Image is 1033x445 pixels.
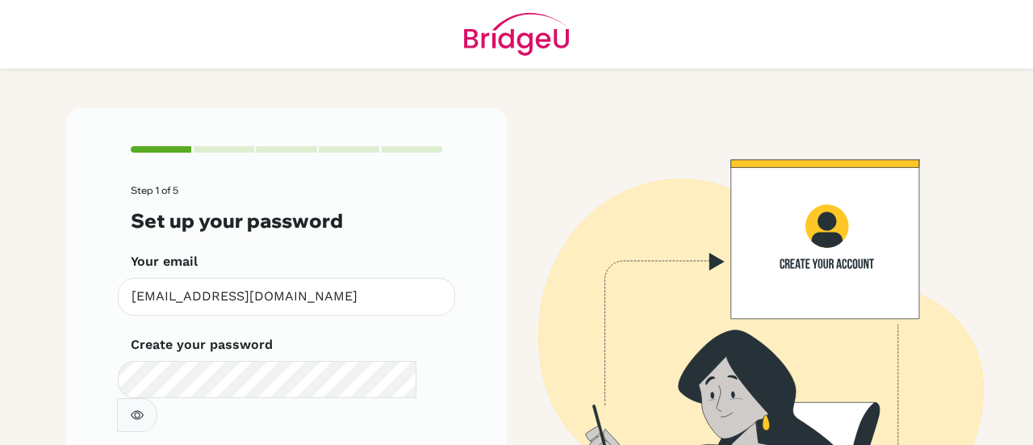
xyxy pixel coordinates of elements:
[131,184,178,196] span: Step 1 of 5
[131,209,442,233] h3: Set up your password
[118,278,455,316] input: Insert your email*
[131,252,198,271] label: Your email
[131,335,273,355] label: Create your password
